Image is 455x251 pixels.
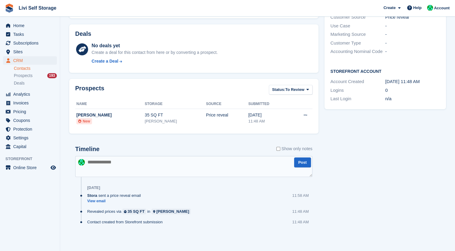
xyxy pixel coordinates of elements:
a: menu [3,107,57,116]
a: Create a Deal [92,58,218,64]
span: Coupons [13,116,49,125]
div: Accounting Nominal Code [330,48,385,55]
div: - [385,48,440,55]
h2: Storefront Account [330,68,440,74]
div: - [385,31,440,38]
span: Subscriptions [13,39,49,47]
div: Price reveal [206,112,248,118]
a: [PERSON_NAME] [152,209,191,214]
span: Capital [13,142,49,151]
a: menu [3,90,57,98]
div: [DATE] [248,112,288,118]
img: Joe Robertson [427,5,433,11]
label: Show only notes [276,146,312,152]
a: menu [3,48,57,56]
button: Post [294,157,311,167]
a: Deals [14,80,57,86]
span: Help [413,5,422,11]
div: Marketing Source [330,31,385,38]
div: [PERSON_NAME] [156,209,189,214]
span: Stora [87,193,97,198]
div: sent a price reveal email [87,193,144,198]
div: [PERSON_NAME] [76,112,145,118]
a: menu [3,142,57,151]
span: Status: [272,87,285,93]
div: [DATE] 11:48 AM [385,78,440,85]
th: Name [75,99,145,109]
span: Account [434,5,450,11]
span: Sites [13,48,49,56]
div: Revealed prices via in [87,209,194,214]
div: [PERSON_NAME] [145,118,206,124]
div: 11:48 AM [292,209,309,214]
a: menu [3,56,57,65]
a: View email [87,199,144,204]
a: menu [3,21,57,30]
span: Pricing [13,107,49,116]
a: menu [3,39,57,47]
div: 193 [47,73,57,78]
h2: Deals [75,30,91,37]
div: 11:58 AM [292,193,309,198]
th: Source [206,99,248,109]
span: Online Store [13,163,49,172]
img: stora-icon-8386f47178a22dfd0bd8f6a31ec36ba5ce8667c1dd55bd0f319d3a0aa187defe.svg [5,4,14,13]
div: Contact created from Storefront submission [87,219,166,225]
span: Home [13,21,49,30]
span: Tasks [13,30,49,39]
div: 35 SQ FT [145,112,206,118]
a: menu [3,163,57,172]
a: Contacts [14,66,57,71]
div: Price reveal [385,14,440,21]
div: Create a Deal [92,58,118,64]
span: Invoices [13,99,49,107]
a: Prospects 193 [14,73,57,79]
button: Status: To Review [269,85,312,95]
div: Customer Source [330,14,385,21]
div: Create a deal for this contact from here or by converting a prospect. [92,49,218,56]
div: n/a [385,95,440,102]
li: New [76,118,92,124]
input: Show only notes [276,146,280,152]
div: - [385,23,440,29]
a: menu [3,116,57,125]
a: menu [3,30,57,39]
div: 0 [385,87,440,94]
div: Logins [330,87,385,94]
div: Account Created [330,78,385,85]
span: Analytics [13,90,49,98]
div: - [385,40,440,47]
div: 11:48 AM [248,118,288,124]
a: menu [3,99,57,107]
a: Preview store [50,164,57,171]
th: Storage [145,99,206,109]
span: Settings [13,134,49,142]
div: Customer Type [330,40,385,47]
span: CRM [13,56,49,65]
div: Last Login [330,95,385,102]
a: menu [3,125,57,133]
span: To Review [285,87,304,93]
a: Livi Self Storage [16,3,59,13]
span: Storefront [5,156,60,162]
div: 11:48 AM [292,219,309,225]
span: Create [383,5,395,11]
div: Use Case [330,23,385,29]
div: No deals yet [92,42,218,49]
img: Joe Robertson [78,159,85,166]
span: Prospects [14,73,32,79]
h2: Prospects [75,85,104,96]
a: menu [3,134,57,142]
div: 35 SQ FT [128,209,144,214]
th: Submitted [248,99,288,109]
a: 35 SQ FT [122,209,146,214]
div: [DATE] [87,185,100,190]
span: Protection [13,125,49,133]
h2: Timeline [75,146,100,153]
span: Deals [14,80,25,86]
